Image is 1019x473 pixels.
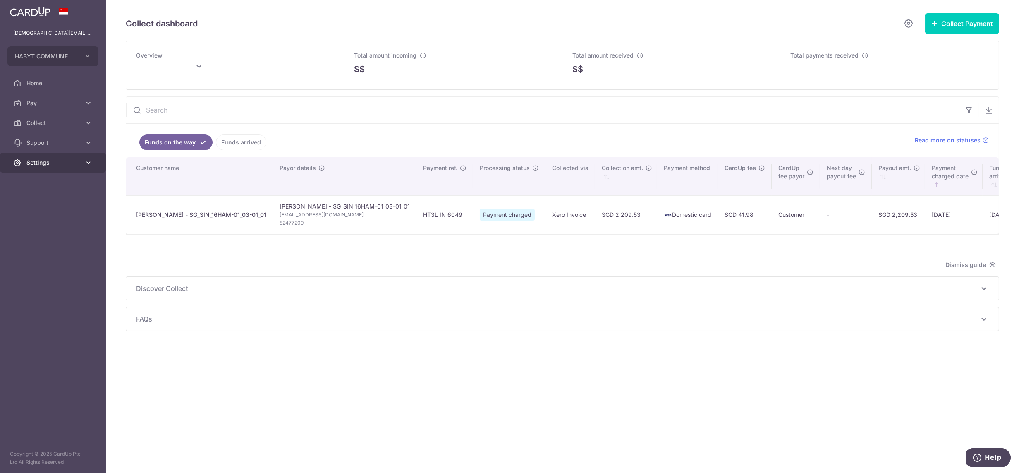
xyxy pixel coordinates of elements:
span: Collect [26,119,81,127]
td: [DATE] [925,195,983,234]
span: Read more on statuses [915,136,981,144]
span: Total amount incoming [354,52,417,59]
span: Next day payout fee [827,164,856,180]
button: Collect Payment [925,13,999,34]
span: [EMAIL_ADDRESS][DOMAIN_NAME] [280,211,410,219]
span: Pay [26,99,81,107]
th: Payment method [657,157,718,195]
th: Customer name [126,157,273,195]
span: Support [26,139,81,147]
span: Payment charged [480,209,535,221]
span: Help [19,6,36,13]
th: Paymentcharged date : activate to sort column ascending [925,157,983,195]
td: Xero Invoice [545,195,595,234]
th: Next daypayout fee [820,157,872,195]
th: CardUpfee payor [772,157,820,195]
th: Payout amt. : activate to sort column ascending [872,157,925,195]
th: Payor details [273,157,416,195]
td: Domestic card [657,195,718,234]
td: HT3L IN 6049 [416,195,473,234]
td: Customer [772,195,820,234]
td: [PERSON_NAME] - SG_SIN_16HAM-01_03-01_01 [273,195,416,234]
span: S$ [354,63,365,75]
span: Payment charged date [932,164,969,180]
span: Collection amt. [602,164,643,172]
th: Collected via [545,157,595,195]
th: Collection amt. : activate to sort column ascending [595,157,657,195]
p: Discover Collect [136,283,989,293]
span: CardUp fee [725,164,756,172]
button: HABYT COMMUNE SINGAPORE 1 PTE LTD [7,46,98,66]
div: [PERSON_NAME] - SG_SIN_16HAM-01_03-01_01 [136,211,266,219]
input: Search [126,97,959,123]
span: Overview [136,52,163,59]
span: 82477209 [280,219,410,227]
span: Payment ref. [423,164,457,172]
td: SGD 2,209.53 [595,195,657,234]
h5: Collect dashboard [126,17,198,30]
span: Payout amt. [878,164,911,172]
td: - [820,195,872,234]
th: CardUp fee [718,157,772,195]
img: visa-sm-192604c4577d2d35970c8ed26b86981c2741ebd56154ab54ad91a526f0f24972.png [664,211,672,219]
span: Total payments received [791,52,859,59]
p: FAQs [136,314,989,324]
p: [DEMOGRAPHIC_DATA][EMAIL_ADDRESS][DOMAIN_NAME] [13,29,93,37]
div: SGD 2,209.53 [878,211,919,219]
th: Payment ref. [416,157,473,195]
span: S$ [572,63,583,75]
td: SGD 41.98 [718,195,772,234]
span: Settings [26,158,81,167]
a: Funds on the way [139,134,213,150]
span: CardUp fee payor [778,164,804,180]
a: Funds arrived [216,134,266,150]
span: HABYT COMMUNE SINGAPORE 1 PTE LTD [15,52,76,60]
span: Discover Collect [136,283,979,293]
a: Read more on statuses [915,136,989,144]
th: Processing status [473,157,545,195]
iframe: Opens a widget where you can find more information [966,448,1011,469]
span: Processing status [480,164,530,172]
span: Dismiss guide [945,260,996,270]
span: Home [26,79,81,87]
span: Payor details [280,164,316,172]
span: FAQs [136,314,979,324]
img: CardUp [10,7,50,17]
span: Total amount received [572,52,634,59]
